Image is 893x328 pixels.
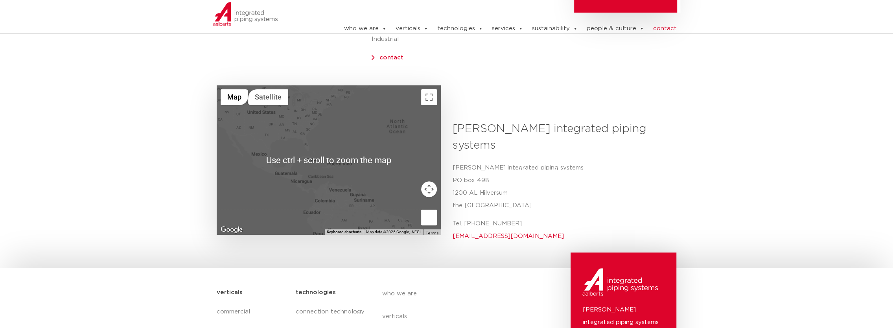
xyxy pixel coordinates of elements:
a: connection technology [295,300,366,323]
a: services [492,21,523,37]
a: people & culture [586,21,644,37]
nav: Menu [320,0,677,13]
span: Map data ©2025 Google, INEGI [366,230,421,234]
a: [EMAIL_ADDRESS][DOMAIN_NAME] [453,233,564,239]
a: Terms [425,231,438,235]
a: who we are [344,21,387,37]
h5: technologies [295,286,335,299]
h3: [PERSON_NAME] integrated piping systems [453,121,671,154]
h5: verticals [217,286,243,299]
button: Drag Pegman onto the map to open Street View [421,210,437,225]
button: Show satellite imagery [248,89,288,105]
p: [PERSON_NAME] integrated piping systems PO box 498 1200 AL Hilversum the [GEOGRAPHIC_DATA] [453,162,671,212]
a: verticals [395,21,428,37]
a: sustainability [532,21,578,37]
a: technologies [437,21,483,37]
a: commercial [217,300,288,323]
a: who we are [382,282,526,305]
a: verticals [382,305,526,328]
button: Show street map [221,89,248,105]
a: contact [653,21,676,37]
a: contact [379,55,403,61]
button: Toggle fullscreen view [421,89,437,105]
button: Keyboard shortcuts [327,229,361,235]
a: Open this area in Google Maps (opens a new window) [219,225,245,235]
p: Tel. [PHONE_NUMBER] [453,217,671,243]
img: Google [219,225,245,235]
button: Map camera controls [421,181,437,197]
